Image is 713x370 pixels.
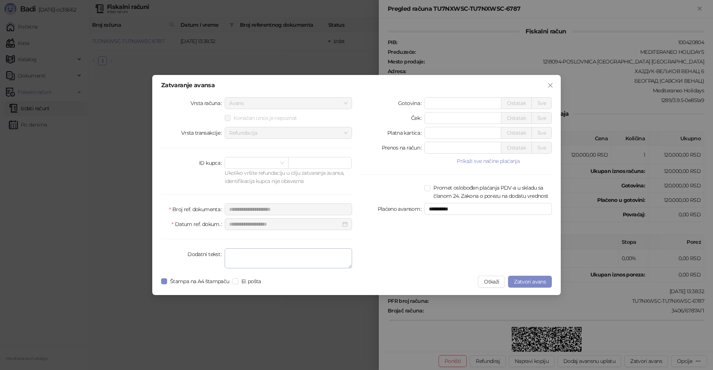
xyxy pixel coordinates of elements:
span: Zatvori [544,82,556,88]
button: Close [544,79,556,91]
div: Zatvaranje avansa [161,82,552,88]
textarea: Dodatni tekst [225,248,352,268]
span: Refundacija [229,127,348,138]
button: Prikaži sve načine plaćanja [424,157,552,166]
button: Sve [531,97,552,109]
span: close [547,82,553,88]
button: Sve [531,112,552,124]
label: Gotovina [398,97,424,109]
label: Vrsta računa [191,97,225,109]
label: Broj ref. dokumenta [169,203,225,215]
label: Ček [411,112,424,124]
label: Datum ref. dokum. [172,218,225,230]
label: Vrsta transakcije [181,127,225,139]
span: El. pošta [238,277,264,285]
button: Ostatak [501,112,532,124]
label: Dodatni tekst [188,248,225,260]
label: Prenos na račun [382,142,425,154]
span: Štampa na A4 štampaču [167,277,232,285]
span: Konačan iznos je nepoznat [231,114,300,122]
button: Zatvori avans [508,276,552,288]
span: Zatvori avans [514,278,546,285]
button: Sve [531,142,552,154]
button: Ostatak [501,142,532,154]
div: Ukoliko vršite refundaciju u cilju zatvaranja avansa, identifikacija kupca nije obavezna [225,169,352,185]
button: Sve [531,127,552,139]
button: Ostatak [501,127,532,139]
label: Platna kartica [387,127,424,139]
button: Ostatak [501,97,532,109]
button: Otkaži [478,276,505,288]
input: Datum ref. dokum. [229,220,341,228]
input: Broj ref. dokumenta [225,203,352,215]
label: ID kupca [199,157,225,169]
span: Promet oslobođen plaćanja PDV-a u skladu sa članom 24. Zakona o porezu na dodatu vrednost [430,184,552,200]
label: Plaćeno avansom [378,203,425,215]
span: Avans [229,98,348,109]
